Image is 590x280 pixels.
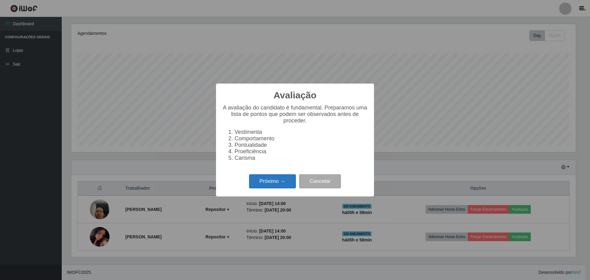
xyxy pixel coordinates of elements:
[235,135,368,142] li: Comportamento
[222,105,368,124] p: A avaliação do candidato é fundamental. Preparamos uma lista de pontos que podem ser observados a...
[274,90,317,101] h2: Avaliação
[249,174,296,189] button: Próximo →
[235,155,368,161] li: Carisma
[235,148,368,155] li: Proeficiência
[235,142,368,148] li: Pontualidade
[299,174,341,189] button: Cancelar
[235,129,368,135] li: Vestimenta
